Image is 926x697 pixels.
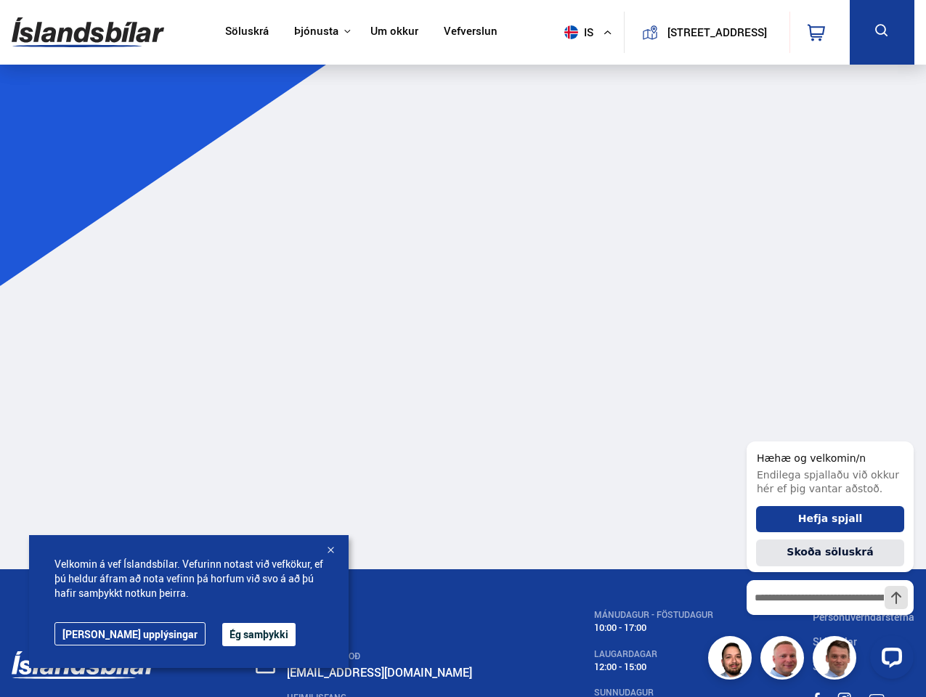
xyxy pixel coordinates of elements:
button: Þjónusta [294,25,338,38]
a: [EMAIL_ADDRESS][DOMAIN_NAME] [287,664,472,680]
a: [STREET_ADDRESS] [633,12,781,53]
a: Vefverslun [444,25,497,40]
a: Söluskrá [225,25,269,40]
button: Ég samþykki [222,623,296,646]
button: is [559,11,624,54]
span: is [559,25,595,39]
a: Um okkur [370,25,418,40]
img: nhp88E3Fdnt1Opn2.png [710,638,754,682]
div: SÍMI [287,610,495,620]
div: 12:00 - 15:00 [594,661,713,672]
span: Velkomin á vef Íslandsbílar. Vefurinn notast við vefkökur, ef þú heldur áfram að nota vefinn þá h... [54,557,323,600]
img: G0Ugv5HjCgRt.svg [12,9,164,56]
button: [STREET_ADDRESS] [664,26,771,38]
div: MÁNUDAGUR - FÖSTUDAGUR [594,610,713,620]
div: 10:00 - 17:00 [594,622,713,633]
div: LAUGARDAGAR [594,649,713,659]
img: svg+xml;base64,PHN2ZyB4bWxucz0iaHR0cDovL3d3dy53My5vcmcvMjAwMC9zdmciIHdpZHRoPSI1MTIiIGhlaWdodD0iNT... [564,25,578,39]
iframe: LiveChat chat widget [735,415,919,690]
a: [PERSON_NAME] upplýsingar [54,622,206,645]
div: SENDA SKILABOÐ [287,651,495,661]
